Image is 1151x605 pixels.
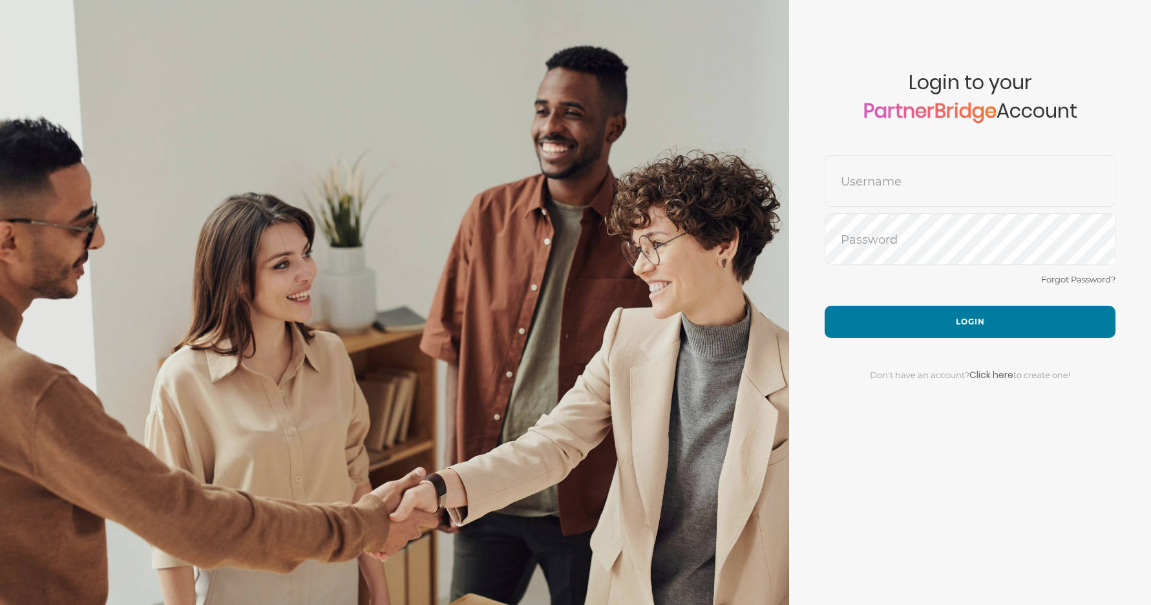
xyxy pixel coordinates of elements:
button: Login [825,306,1115,338]
a: Click here [969,368,1013,381]
span: Don't have an account? to create one! [870,370,1070,380]
a: PartnerBridge [863,97,997,125]
a: Forgot Password? [1041,274,1115,284]
span: Login to your Account [825,71,1115,155]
